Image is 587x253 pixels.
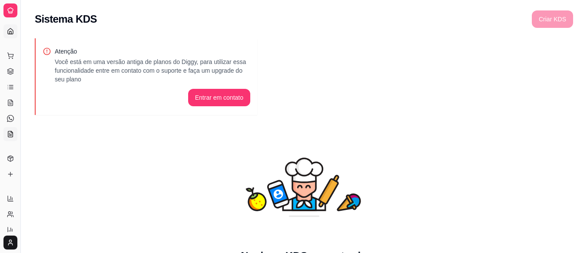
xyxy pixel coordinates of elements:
p: Atenção [55,47,250,56]
div: animation [242,124,367,249]
p: Você está em uma versão antiga de planos do Diggy, para utilizar essa funcionalidade entre em con... [55,57,250,84]
h2: Sistema KDS [35,12,97,26]
button: Entrar em contato [188,89,250,106]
